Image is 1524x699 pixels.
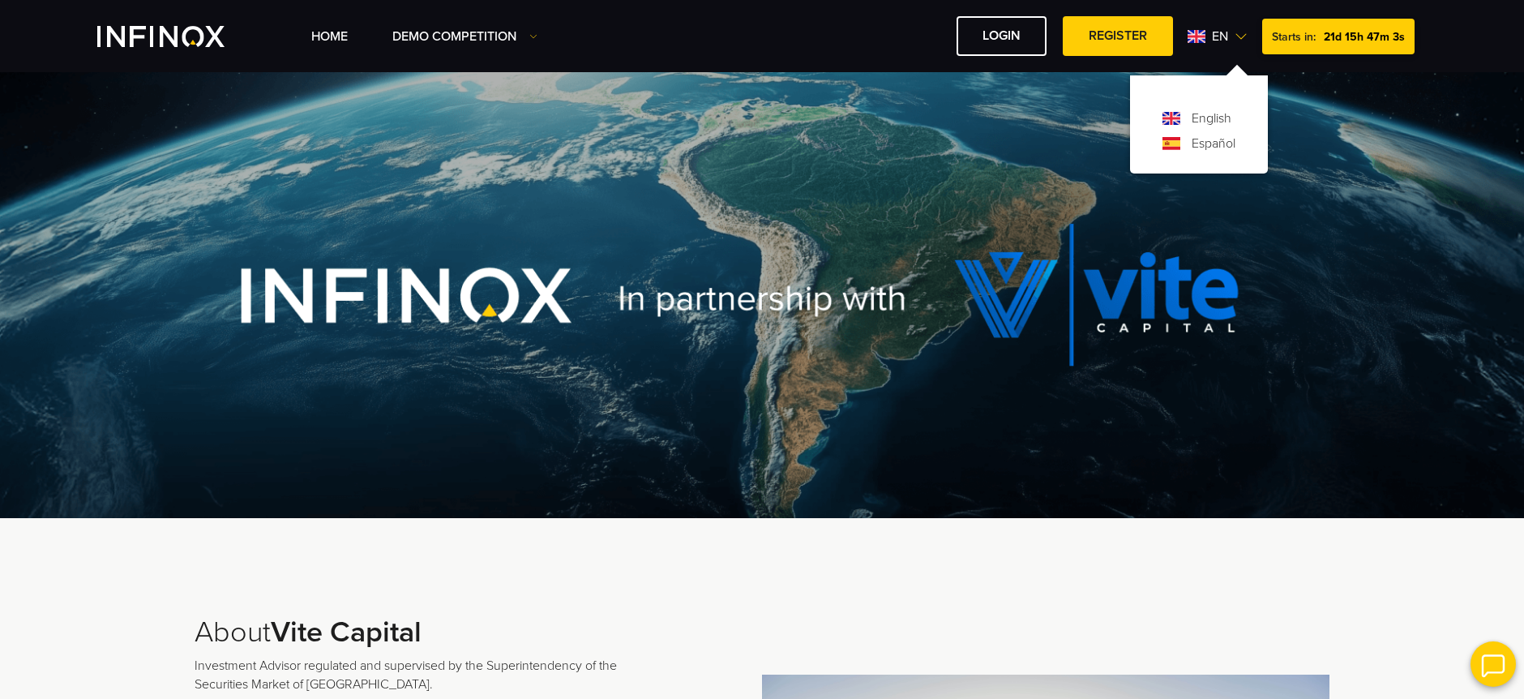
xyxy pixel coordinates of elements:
[1324,30,1405,44] span: 21d 15h 47m 3s
[1205,27,1235,46] span: en
[195,657,649,694] p: Investment Advisor regulated and supervised by the Superintendency of the Securities Market of [G...
[1192,109,1231,128] a: Language
[195,615,649,650] h3: About
[1063,16,1173,56] a: REGISTER
[1192,134,1235,153] a: Language
[271,615,422,650] strong: Vite Capital
[1272,30,1316,44] span: Starts in:
[392,27,537,46] a: Demo Competition
[311,27,348,46] a: Home
[97,26,263,47] a: INFINOX Vite
[1470,641,1516,687] img: open convrs live chat
[529,32,537,41] img: Dropdown
[957,16,1047,56] a: LOGIN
